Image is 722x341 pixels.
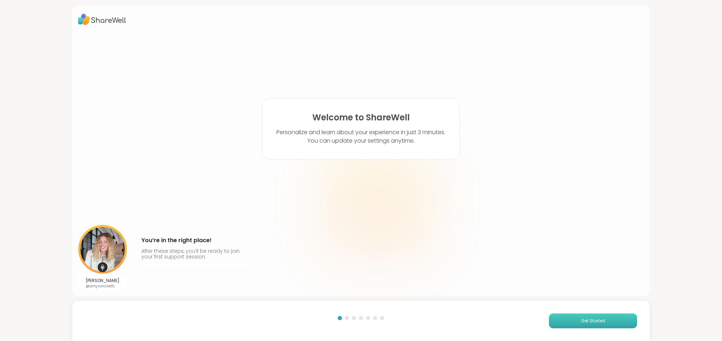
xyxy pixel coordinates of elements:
[549,313,637,328] button: Get Started
[78,225,127,274] img: User image
[312,113,410,122] h1: Welcome to ShareWell
[78,11,126,28] img: ShareWell Logo
[276,128,445,145] p: Personalize and learn about your experience in just 3 minutes. You can update your settings anytime.
[141,235,243,246] h4: You’re in the right place!
[581,318,605,324] span: Get Started
[98,262,108,272] img: mic icon
[141,248,243,259] p: After these steps, you’ll be ready to join your first support session.
[86,283,120,289] p: @amyvaninetti
[86,278,120,283] p: [PERSON_NAME]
